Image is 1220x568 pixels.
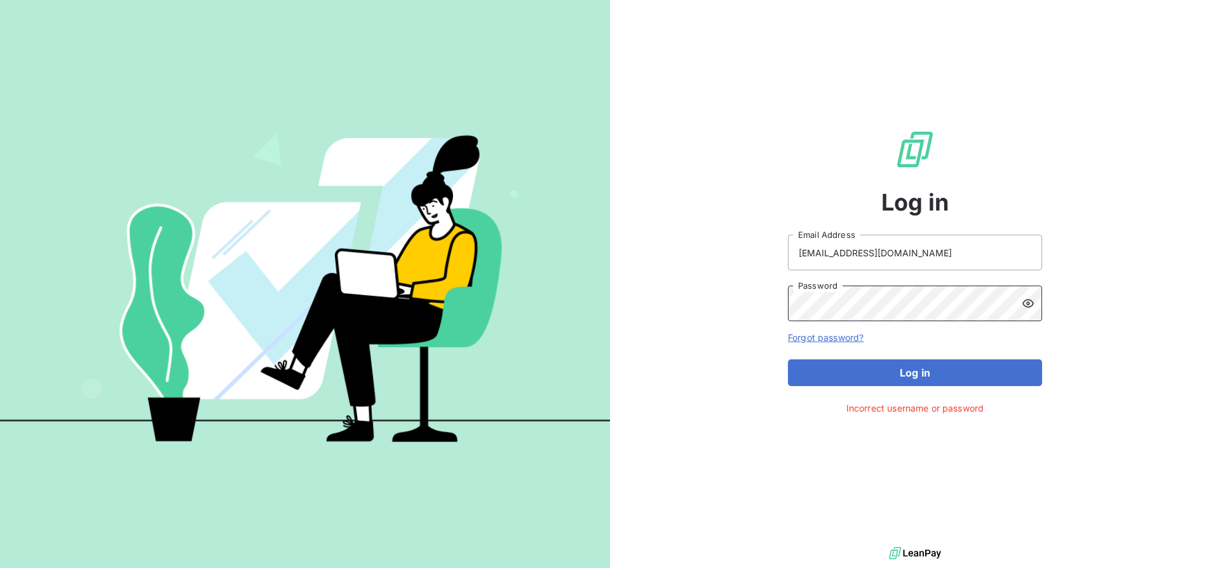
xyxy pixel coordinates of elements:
span: Log in [881,185,949,219]
input: placeholder [788,235,1042,270]
button: Log in [788,359,1042,386]
span: Incorrect username or password [846,401,984,415]
img: LeanPay Logo [895,129,935,170]
a: Forgot password? [788,332,864,343]
img: logo [889,544,941,563]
